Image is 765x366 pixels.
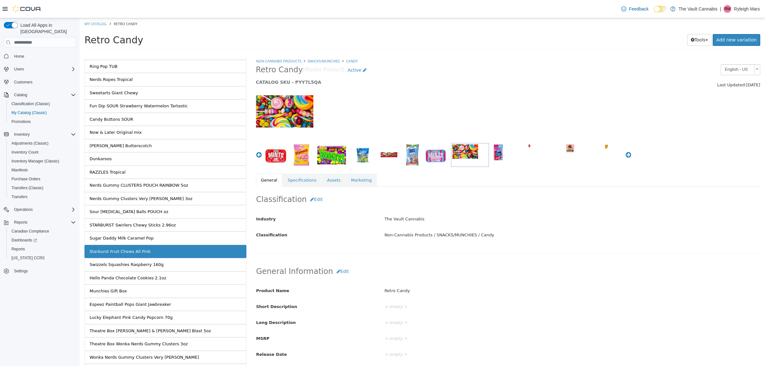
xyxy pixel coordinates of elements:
span: Short Description [177,286,218,291]
span: Transfers (Classic) [11,185,43,190]
a: Assets [242,155,266,169]
span: Settings [11,267,76,275]
span: Classification (Classic) [9,100,76,108]
div: RAZZLES Tropical [10,151,46,157]
a: Add new variation [633,16,681,28]
div: Nerds Gummy CLUSTERS POUCH RAINBOW 5oz [10,164,108,170]
div: The Vault Cannabis [300,196,685,207]
button: Operations [11,206,35,213]
a: Candy [266,40,278,45]
span: Reports [11,247,25,252]
span: Retro Candy [176,47,223,57]
a: Dashboards [9,236,40,244]
button: Canadian Compliance [6,227,78,236]
span: Industry [177,198,196,203]
span: Dashboards [9,236,76,244]
span: Manifests [9,166,76,174]
span: Classification (Classic) [11,101,50,106]
a: Dashboards [6,236,78,245]
span: Long Description [177,302,216,307]
div: Non-Cannabis Products / SNACKS/MUNCHIES / Candy [300,212,685,223]
p: Ryleigh Mars [734,5,760,13]
span: Home [11,52,76,60]
div: Nerds Ropes Tropical [10,58,53,65]
span: Inventory [14,132,30,137]
span: Inventory Manager (Classic) [11,159,59,164]
p: The Vault Cannabis [679,5,718,13]
span: Home [14,54,24,59]
nav: Complex example [4,49,76,292]
span: Promotions [11,119,31,124]
span: Transfers [11,194,27,199]
span: Product Name [177,270,210,275]
span: Dashboards [11,238,37,243]
span: RM [725,5,731,13]
p: | [720,5,721,13]
span: Operations [14,207,33,212]
span: Inventory Count [9,148,76,156]
button: Inventory [1,130,78,139]
h2: General Information [177,248,681,259]
a: [US_STATE] CCRS [9,254,47,262]
a: My Catalog (Classic) [9,109,49,117]
div: Lucky Elephant Pink Candy Popcorn 70g [10,296,93,303]
span: Canadian Compliance [11,229,49,234]
span: Users [14,67,24,72]
span: Catalog [11,91,76,99]
a: Transfers (Classic) [9,184,46,192]
a: Transfers [9,193,30,201]
span: Load All Apps in [GEOGRAPHIC_DATA] [18,22,76,35]
button: Operations [1,205,78,214]
button: Catalog [1,90,78,99]
a: Purchase Orders [9,175,43,183]
div: Sour [MEDICAL_DATA] Balls POUCH oz [10,190,89,197]
button: Tools [608,16,632,28]
button: Classification (Classic) [6,99,78,108]
div: Sugar Daddy Milk Caramel Pop [10,217,74,223]
button: Edit [253,248,273,259]
div: < empty > [300,283,685,294]
a: Reports [9,245,27,253]
div: Munchies Gift Box [10,270,47,276]
div: Sweetarts Giant Chewy [10,72,58,78]
span: Inventory [11,131,76,138]
button: Catalog [11,91,30,99]
div: Swizzels Squashies Raspberry 160g [10,243,84,250]
button: Users [1,65,78,74]
img: 150 [176,77,248,125]
div: [PERSON_NAME] Butterscotch [10,125,72,131]
button: Manifests [6,166,78,175]
a: Home [11,53,27,60]
div: Candy Buttons SOUR [10,98,54,104]
span: Adjustments (Classic) [9,140,76,147]
span: My Catalog (Classic) [9,109,76,117]
a: Manifests [9,166,30,174]
div: Retro Candy [300,267,685,278]
div: Starburst Fruit Chews All Pink [10,230,71,237]
button: Users [11,65,26,73]
a: Feedback [619,3,651,15]
a: Canadian Compliance [9,227,52,235]
span: Washington CCRS [9,254,76,262]
a: General [176,155,203,169]
button: Settings [1,266,78,276]
div: < empty > [300,331,685,342]
span: Catalog [14,92,27,97]
div: Ryleigh Mars [724,5,731,13]
span: Retro Candy [5,16,63,27]
button: Customers [1,77,78,87]
button: Reports [1,218,78,227]
a: Inventory Manager (Classic) [9,157,62,165]
span: Release Date [177,334,208,339]
span: Reports [14,220,27,225]
span: MSRP [177,318,190,323]
span: My Catalog (Classic) [11,110,47,115]
span: [US_STATE] CCRS [11,255,45,261]
div: Nerds Gummy Clusters Very [PERSON_NAME] 3oz [10,177,113,184]
a: Non-Cannabis Products [176,40,222,45]
button: Next [546,133,552,140]
span: Feedback [629,6,648,12]
span: Purchase Orders [9,175,76,183]
a: Customers [11,78,35,86]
